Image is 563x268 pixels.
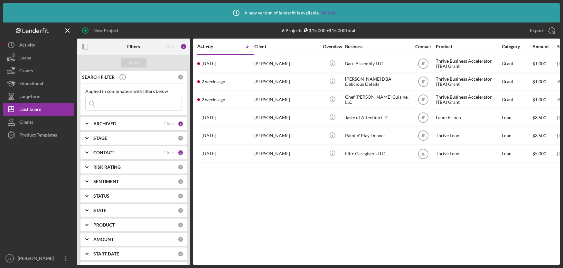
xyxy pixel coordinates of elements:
text: JB [421,116,425,120]
div: 0 [178,251,183,257]
button: New Project [77,24,125,37]
a: Clients [3,116,74,129]
b: CONTACT [93,150,114,155]
div: Educational [19,77,43,92]
div: Paint n' Play Denver [345,127,409,144]
div: Dashboard [19,103,42,117]
div: [PERSON_NAME] [16,252,58,266]
div: 1 [178,150,183,156]
div: Amount [532,44,557,49]
span: $5,000 [532,151,546,156]
div: Reset [166,44,177,49]
button: JB[PERSON_NAME] [3,252,74,265]
div: Grant [502,73,532,90]
b: PRODUCT [93,222,115,228]
b: SENTIMENT [93,179,119,184]
div: Overview [320,44,344,49]
time: 2025-09-10 20:40 [202,61,216,66]
span: $1,000 [532,79,546,84]
a: Reload [321,10,335,15]
div: Loan [502,109,532,126]
div: Product [436,44,500,49]
a: Grants [3,64,74,77]
span: $1,000 [532,61,546,66]
div: Clear [164,121,174,126]
div: 0 [178,179,183,184]
button: Loans [3,51,74,64]
div: Thrive Loan [436,145,500,162]
button: Activity [3,39,74,51]
div: Apply [128,58,140,67]
time: 2025-07-14 16:35 [202,115,216,120]
time: 2025-09-05 01:13 [202,79,225,84]
div: Client [254,44,319,49]
span: $3,500 [532,133,546,138]
b: START DATE [93,251,119,256]
div: Clear [164,150,174,155]
div: New Project [93,24,118,37]
b: AMOUNT [93,237,114,242]
div: 0 [178,237,183,242]
div: 0 [178,135,183,141]
a: Long-Term [3,90,74,103]
text: JB [421,98,425,102]
div: Bare Assembly LLC [345,55,409,72]
div: Thrive Business Accelerator (TBA) Grant [436,55,500,72]
div: [PERSON_NAME] [254,55,319,72]
div: Grant [502,55,532,72]
div: Product Templates [19,129,57,143]
div: Export [530,24,544,37]
div: $15,000 [302,28,325,33]
text: JB [421,152,425,156]
div: Grant [502,91,532,108]
text: JB [421,80,425,84]
div: Loan [502,127,532,144]
div: 6 Projects • $15,000 Total [282,28,355,33]
iframe: Intercom live chat [541,240,557,255]
div: 1 [178,121,183,127]
text: JB [421,134,425,138]
div: Grants [19,64,33,79]
div: Category [502,44,532,49]
div: 0 [178,208,183,213]
b: ARCHIVED [93,121,116,126]
button: Export [523,24,560,37]
div: Clients [19,116,33,130]
div: Taste of Affection LLC [345,109,409,126]
div: [PERSON_NAME] DBA Delicious Details [345,73,409,90]
b: STATUS [93,193,109,199]
button: Dashboard [3,103,74,116]
div: Elite Caregivers LLC [345,145,409,162]
div: Loans [19,51,31,66]
div: Launch Loan [436,109,500,126]
div: A new version of lenderfit is available. [228,5,335,21]
div: 0 [178,164,183,170]
b: Filters [127,44,140,49]
text: JB [8,257,11,260]
button: Educational [3,77,74,90]
div: Contact [411,44,435,49]
div: Long-Term [19,90,41,104]
button: Apply [121,58,146,67]
div: Thrive Loan [436,127,500,144]
div: Thrive Business Accelerator (TBA) Grant [436,73,500,90]
div: Activity [19,39,35,53]
span: $1,000 [532,97,546,102]
div: [PERSON_NAME] [254,109,319,126]
div: 0 [178,193,183,199]
div: [PERSON_NAME] [254,91,319,108]
div: Business [345,44,409,49]
div: Applied in combination with filters below [85,89,182,94]
b: RISK RATING [93,165,121,170]
div: [PERSON_NAME] [254,73,319,90]
div: [PERSON_NAME] [254,145,319,162]
div: 0 [178,74,183,80]
div: [PERSON_NAME] [254,127,319,144]
b: STAGE [93,136,107,141]
button: Product Templates [3,129,74,141]
span: $3,500 [532,115,546,120]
